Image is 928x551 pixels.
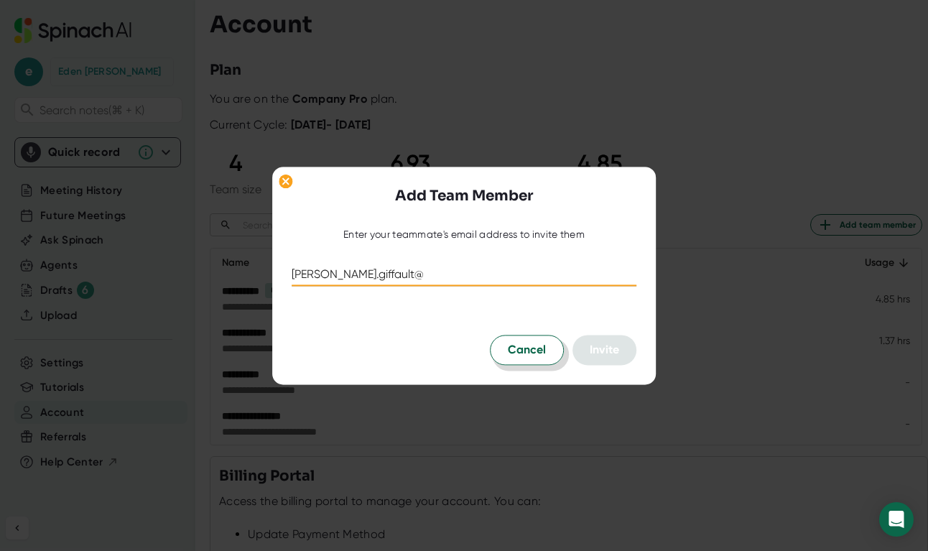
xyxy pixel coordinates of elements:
[292,263,636,286] input: kale@acme.co
[490,335,564,365] button: Cancel
[879,502,914,537] div: Open Intercom Messenger
[572,335,636,365] button: Invite
[508,341,546,358] span: Cancel
[590,343,619,356] span: Invite
[395,186,533,208] h3: Add Team Member
[343,229,585,242] div: Enter your teammate's email address to invite them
